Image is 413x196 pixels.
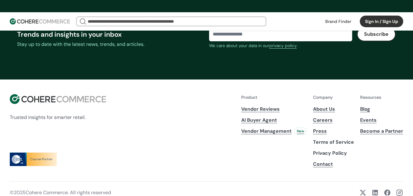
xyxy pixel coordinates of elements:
[297,43,298,48] span: .
[241,128,307,135] a: Vendor ManagementNew
[360,105,403,113] a: Blog
[357,27,396,41] button: Subscribe
[10,114,106,121] p: Trusted insights for smarter retail.
[313,105,354,113] a: About Us
[241,128,292,135] span: Vendor Management
[17,41,204,48] div: Stay up to date with the latest news, trends, and articles.
[209,43,269,48] span: We care about your data in our
[360,16,403,27] button: Sign In / Sign Up
[313,139,354,146] p: Terms of Service
[313,161,354,168] a: Contact
[241,116,307,124] a: AI Buyer Agent
[313,128,354,135] a: Press
[360,128,403,135] a: Become a Partner
[313,116,354,124] a: Careers
[10,94,106,104] img: Cohere Logo
[313,150,354,157] p: Privacy Policy
[17,29,204,39] div: Trends and insights in your inbox
[360,94,403,101] p: Resources
[241,94,307,101] p: Product
[313,94,354,101] p: Company
[294,128,307,135] div: New
[10,18,70,24] img: Cohere Logo
[241,105,307,113] a: Vendor Reviews
[269,43,297,49] a: privacy policy
[360,116,403,124] a: Events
